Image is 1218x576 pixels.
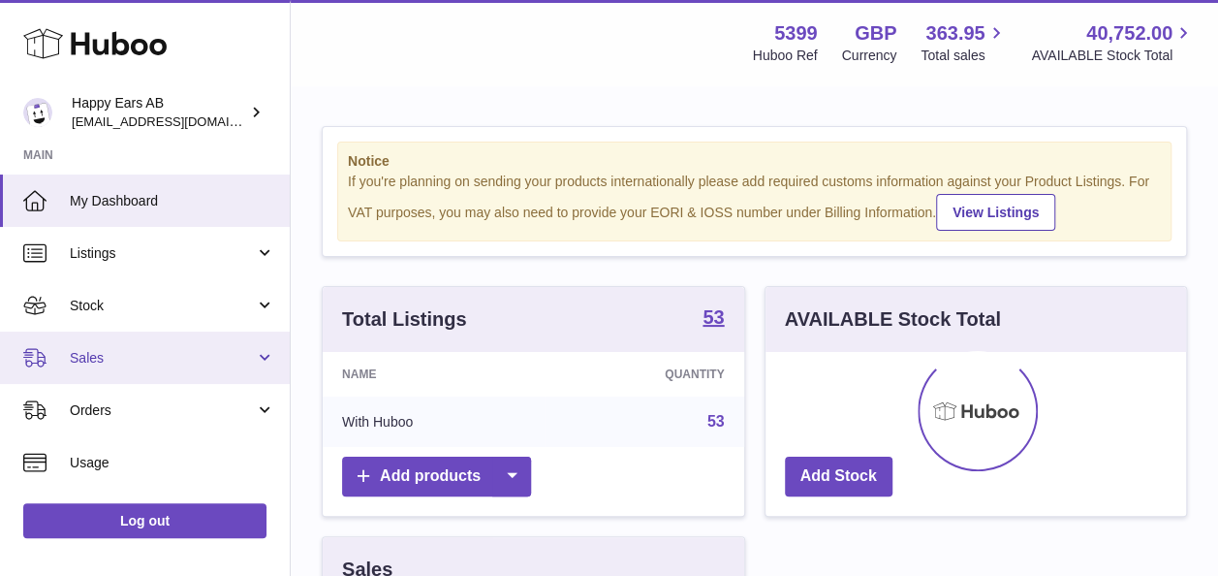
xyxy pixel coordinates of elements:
[72,94,246,131] div: Happy Ears AB
[1031,20,1195,65] a: 40,752.00 AVAILABLE Stock Total
[842,47,897,65] div: Currency
[323,352,545,397] th: Name
[342,306,467,333] h3: Total Listings
[785,306,1001,333] h3: AVAILABLE Stock Total
[707,413,725,430] a: 53
[70,349,255,368] span: Sales
[925,20,984,47] span: 363.95
[921,20,1007,65] a: 363.95 Total sales
[342,457,531,496] a: Add products
[323,397,545,447] td: With Huboo
[753,47,818,65] div: Huboo Ref
[785,457,892,496] a: Add Stock
[348,173,1161,231] div: If you're planning on sending your products internationally please add required customs informati...
[545,352,743,397] th: Quantity
[703,307,724,331] a: 53
[348,152,1161,171] strong: Notice
[23,98,52,127] img: 3pl@happyearsearplugs.com
[1031,47,1195,65] span: AVAILABLE Stock Total
[70,401,255,420] span: Orders
[703,307,724,327] strong: 53
[70,244,255,263] span: Listings
[70,297,255,315] span: Stock
[921,47,1007,65] span: Total sales
[1086,20,1172,47] span: 40,752.00
[72,113,285,129] span: [EMAIL_ADDRESS][DOMAIN_NAME]
[855,20,896,47] strong: GBP
[70,454,275,472] span: Usage
[23,503,266,538] a: Log out
[70,192,275,210] span: My Dashboard
[936,194,1055,231] a: View Listings
[774,20,818,47] strong: 5399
